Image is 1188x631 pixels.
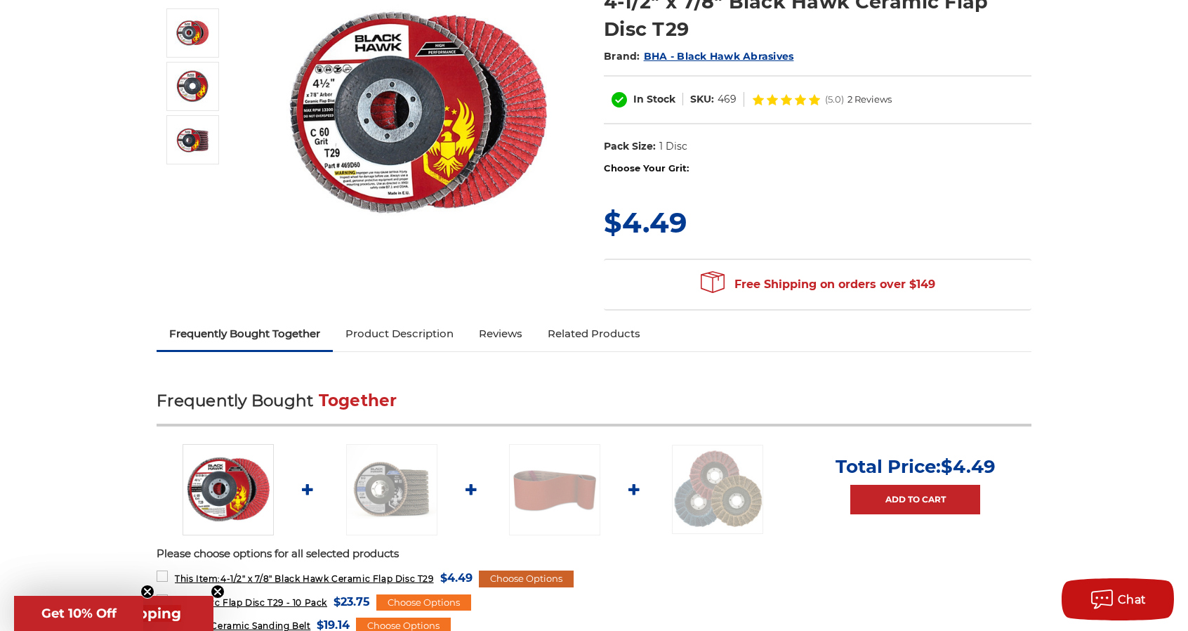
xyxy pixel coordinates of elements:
[718,92,737,107] dd: 469
[644,50,794,63] a: BHA - Black Hawk Abrasives
[14,596,143,631] div: Get 10% OffClose teaser
[175,69,210,104] img: 4-1/2" x 7/8" Black Hawk Ceramic Flap Disc T29
[334,592,370,611] span: $23.75
[175,573,434,584] span: 4-1/2" x 7/8" Black Hawk Ceramic Flap Disc T29
[850,485,980,514] a: Add to Cart
[376,594,471,611] div: Choose Options
[175,620,310,631] span: 6" x 48" Ceramic Sanding Belt
[701,271,935,299] span: Free Shipping on orders over $149
[825,95,844,104] span: (5.0)
[535,318,653,349] a: Related Products
[690,92,714,107] dt: SKU:
[604,162,1031,176] label: Choose Your Grit:
[941,455,996,478] span: $4.49
[140,585,154,599] button: Close teaser
[157,318,333,349] a: Frequently Bought Together
[1062,578,1174,620] button: Chat
[211,585,225,599] button: Close teaser
[440,568,473,587] span: $4.49
[41,606,117,621] span: Get 10% Off
[479,571,574,587] div: Choose Options
[659,139,687,154] dd: 1 Disc
[157,546,1031,562] p: Please choose options for all selected products
[604,50,640,63] span: Brand:
[466,318,535,349] a: Reviews
[836,455,996,478] p: Total Price:
[175,15,210,51] img: 4-1/2" x 7/8" Black Hawk Ceramic Flap Disc T29
[175,122,210,157] img: 4-1/2" x 7/8" Black Hawk Ceramic Flap Disc T29
[14,596,213,631] div: Get Free ShippingClose teaser
[847,95,892,104] span: 2 Reviews
[333,318,466,349] a: Product Description
[1118,593,1147,606] span: Chat
[183,444,274,535] img: 4-1/2" x 7/8" Black Hawk Ceramic Flap Disc T29
[604,139,656,154] dt: Pack Size:
[604,205,687,240] span: $4.49
[175,573,220,584] strong: This Item:
[157,391,313,410] span: Frequently Bought
[175,597,327,608] span: 4-1/2" Zirc Flap Disc T29 - 10 Pack
[319,391,397,410] span: Together
[633,93,675,105] span: In Stock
